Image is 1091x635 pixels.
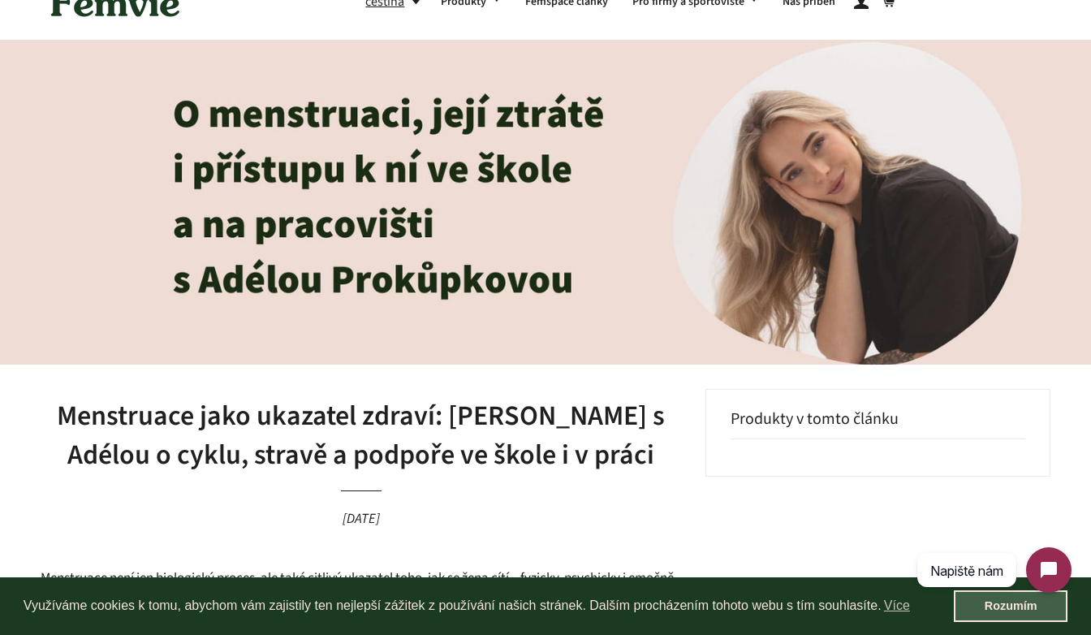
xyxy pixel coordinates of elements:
a: dismiss cookie message [954,590,1067,623]
a: learn more about cookies [882,594,912,618]
h3: Produkty v tomto článku [731,410,1025,439]
h1: Menstruace jako ukazatel zdraví: [PERSON_NAME] s Adélou o cyklu, stravě a podpoře ve škole i v práci [41,397,681,474]
span: Využíváme cookies k tomu, abychom vám zajistily ten nejlepší zážitek z používání našich stránek. ... [24,594,954,618]
time: [DATE] [343,509,380,529]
